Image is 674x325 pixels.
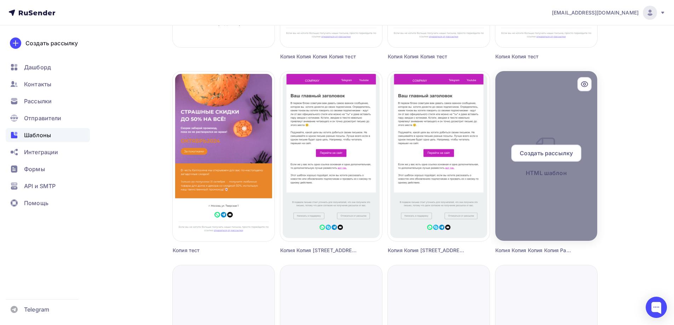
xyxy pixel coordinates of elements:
[6,128,90,142] a: Шаблоны
[24,97,52,105] span: Рассылки
[24,199,48,207] span: Помощь
[6,162,90,176] a: Формы
[6,94,90,108] a: Рассылки
[520,149,573,157] span: Создать рассылку
[6,60,90,74] a: Дашборд
[24,114,62,122] span: Отправители
[24,305,49,314] span: Telegram
[24,182,56,190] span: API и SMTP
[25,39,78,47] div: Создать рассылку
[6,111,90,125] a: Отправители
[495,247,572,254] div: Копия Копия Копия Копия Рассылка
[24,148,58,156] span: Интеграции
[24,63,51,71] span: Дашборд
[6,77,90,91] a: Контакты
[280,53,357,60] div: Копия Копия Копия Копия тест
[280,247,357,254] div: Копия Копия [STREET_ADDRESS]
[24,165,45,173] span: Формы
[173,247,249,254] div: Копия тест
[388,247,464,254] div: Копия Копия [STREET_ADDRESS]
[552,9,639,16] span: [EMAIL_ADDRESS][DOMAIN_NAME]
[24,80,51,88] span: Контакты
[388,53,464,60] div: Копия Копия Копия тест
[24,131,51,139] span: Шаблоны
[495,53,572,60] div: Копия Копия тест
[552,6,666,20] a: [EMAIL_ADDRESS][DOMAIN_NAME]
